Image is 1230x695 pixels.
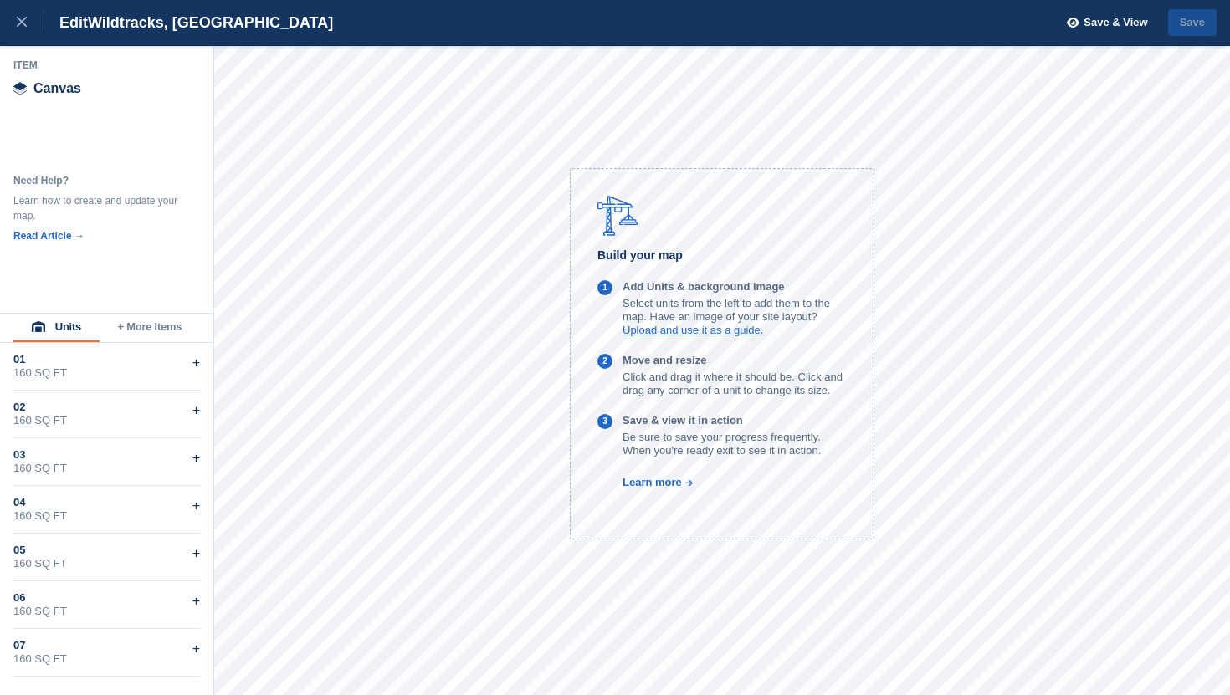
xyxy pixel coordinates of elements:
[13,581,200,629] div: 06160 SQ FT+
[13,448,200,462] div: 03
[597,246,847,265] h6: Build your map
[602,415,607,429] div: 3
[597,476,694,488] a: Learn more
[13,591,200,605] div: 06
[602,355,607,369] div: 2
[13,496,200,509] div: 04
[13,652,200,666] div: 160 SQ FT
[13,401,200,414] div: 02
[13,639,200,652] div: 07
[33,82,81,95] span: Canvas
[192,591,200,611] div: +
[13,486,200,534] div: 04160 SQ FT+
[13,173,181,188] div: Need Help?
[13,82,27,95] img: canvas-icn.9d1aba5b.svg
[602,281,607,295] div: 1
[13,59,201,72] div: Item
[623,324,763,336] a: Upload and use it as a guide.
[1168,9,1217,37] button: Save
[13,605,200,618] div: 160 SQ FT
[13,544,200,557] div: 05
[623,297,847,324] p: Select units from the left to add them to the map. Have an image of your site layout?
[623,354,847,367] p: Move and resize
[13,353,200,366] div: 01
[44,13,333,33] div: Edit Wildtracks, [GEOGRAPHIC_DATA]
[13,391,200,438] div: 02160 SQ FT+
[13,193,181,223] div: Learn how to create and update your map.
[13,343,200,391] div: 01160 SQ FT+
[100,314,200,342] button: + More Items
[623,431,847,457] p: Be sure to save your progress frequently. When you're ready exit to see it in action.
[192,353,200,373] div: +
[13,557,200,570] div: 160 SQ FT
[13,414,200,427] div: 160 SQ FT
[13,462,200,475] div: 160 SQ FT
[623,280,847,294] p: Add Units & background image
[13,314,100,342] button: Units
[192,448,200,468] div: +
[1058,9,1148,37] button: Save & View
[1084,14,1147,31] span: Save & View
[623,414,847,427] p: Save & view it in action
[13,366,200,380] div: 160 SQ FT
[192,496,200,516] div: +
[623,370,847,397] p: Click and drag it where it should be. Click and drag any corner of a unit to change its size.
[192,401,200,421] div: +
[13,438,200,486] div: 03160 SQ FT+
[13,534,200,581] div: 05160 SQ FT+
[192,544,200,564] div: +
[13,629,200,677] div: 07160 SQ FT+
[13,230,85,242] a: Read Article →
[13,509,200,523] div: 160 SQ FT
[192,639,200,659] div: +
